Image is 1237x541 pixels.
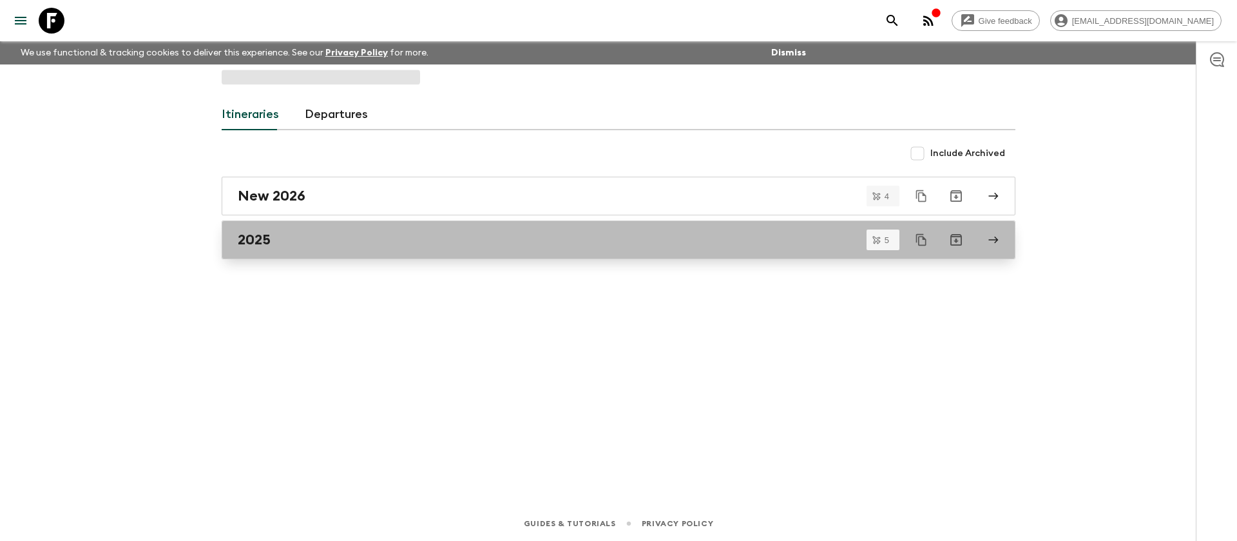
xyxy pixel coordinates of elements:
a: Give feedback [952,10,1040,31]
span: 4 [877,192,897,201]
span: Give feedback [972,16,1039,26]
a: Guides & Tutorials [524,516,616,531]
span: [EMAIL_ADDRESS][DOMAIN_NAME] [1065,16,1221,26]
div: [EMAIL_ADDRESS][DOMAIN_NAME] [1050,10,1222,31]
span: Include Archived [930,147,1005,160]
button: menu [8,8,34,34]
p: We use functional & tracking cookies to deliver this experience. See our for more. [15,41,434,64]
h2: New 2026 [238,188,305,204]
a: Privacy Policy [642,516,713,531]
a: Itineraries [222,99,279,130]
h2: 2025 [238,231,271,248]
a: Privacy Policy [325,48,388,57]
a: Departures [305,99,368,130]
button: Archive [943,183,969,209]
button: Dismiss [768,44,809,62]
a: New 2026 [222,177,1015,215]
button: Archive [943,227,969,253]
span: 5 [877,236,897,244]
a: 2025 [222,221,1015,259]
button: search adventures [879,8,905,34]
button: Duplicate [910,228,933,251]
button: Duplicate [910,184,933,208]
